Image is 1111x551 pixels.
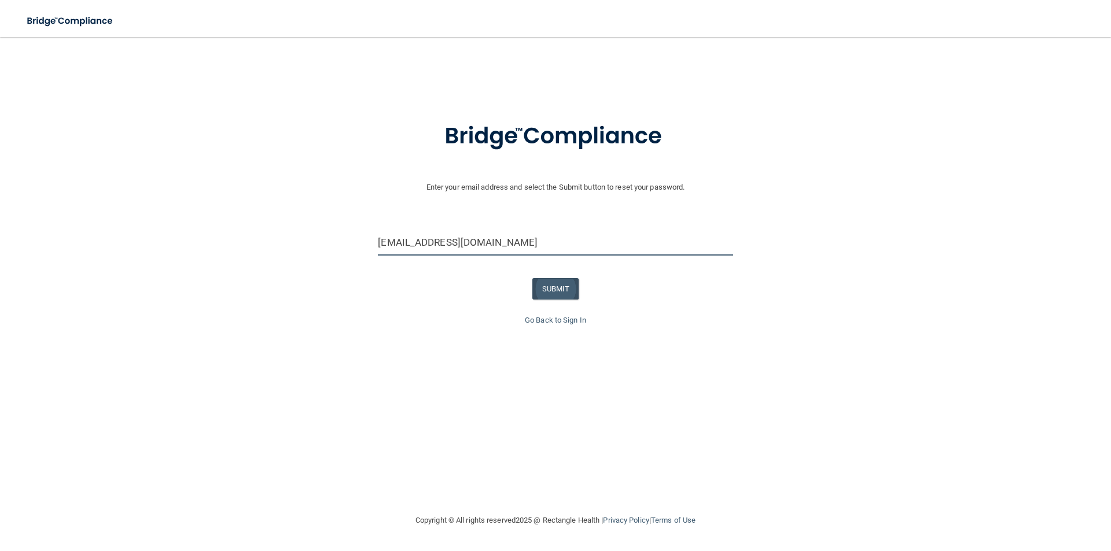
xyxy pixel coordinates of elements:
[603,516,649,524] a: Privacy Policy
[651,516,696,524] a: Terms of Use
[344,502,767,539] div: Copyright © All rights reserved 2025 @ Rectangle Health | |
[378,230,733,256] input: Email
[525,316,586,324] a: Go Back to Sign In
[17,9,124,33] img: bridge_compliance_login_screen.278c3ca4.svg
[911,469,1097,515] iframe: Drift Widget Chat Controller
[421,106,690,167] img: bridge_compliance_login_screen.278c3ca4.svg
[532,278,579,299] button: SUBMIT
